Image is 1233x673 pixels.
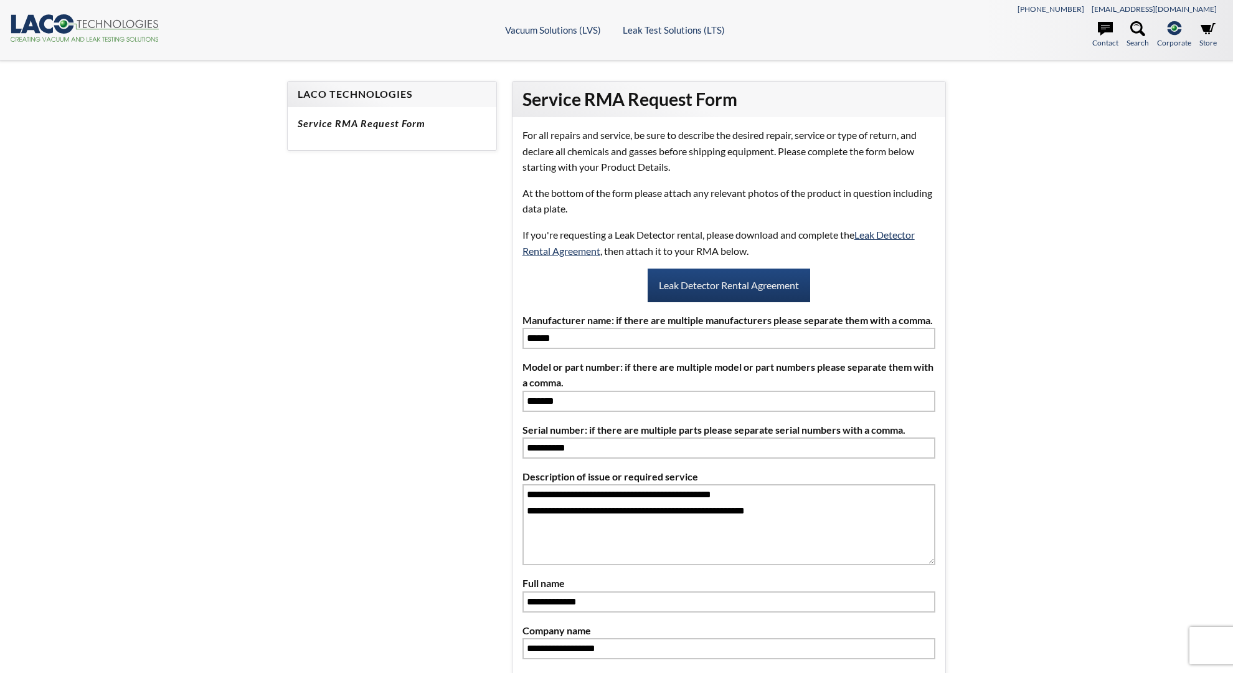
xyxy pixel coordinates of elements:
label: Company name [522,623,935,639]
a: Leak Detector Rental Agreement [522,229,915,257]
a: Leak Test Solutions (LTS) [623,24,725,36]
a: Search [1127,21,1149,49]
a: Vacuum Solutions (LVS) [505,24,601,36]
a: [EMAIL_ADDRESS][DOMAIN_NAME] [1092,4,1217,14]
h2: Service RMA Request Form [522,88,935,111]
label: Serial number: if there are multiple parts please separate serial numbers with a comma. [522,422,935,438]
p: For all repairs and service, be sure to describe the desired repair, service or type of return, a... [522,127,935,175]
label: Model or part number: if there are multiple model or part numbers please separate them with a comma. [522,359,935,391]
a: Leak Detector Rental Agreement [648,269,810,302]
p: If you're requesting a Leak Detector rental, please download and complete the , then attach it to... [522,227,935,259]
label: Description of issue or required service [522,469,935,485]
label: Full name [522,575,935,591]
a: Store [1199,21,1217,49]
span: Corporate [1157,37,1191,49]
p: At the bottom of the form please attach any relevant photos of the product in question including ... [522,185,935,217]
h4: LACO Technologies [298,88,486,101]
h5: Service RMA Request Form [298,117,486,130]
a: [PHONE_NUMBER] [1018,4,1084,14]
a: Contact [1092,21,1118,49]
label: Manufacturer name: if there are multiple manufacturers please separate them with a comma. [522,312,935,328]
